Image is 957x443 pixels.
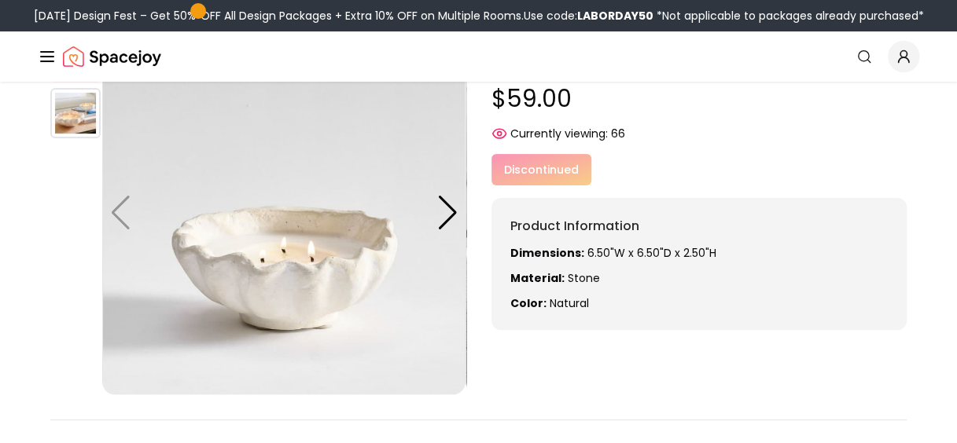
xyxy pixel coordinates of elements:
[491,85,907,113] p: $59.00
[510,270,565,286] strong: Material:
[510,126,608,141] span: Currently viewing:
[524,8,653,24] span: Use code:
[550,295,589,311] span: natural
[653,8,924,24] span: *Not applicable to packages already purchased*
[34,8,924,24] div: [DATE] Design Fest – Get 50% OFF All Design Packages + Extra 10% OFF on Multiple Rooms.
[510,245,889,261] p: 6.50"W x 6.50"D x 2.50"H
[63,41,161,72] img: Spacejoy Logo
[510,245,584,261] strong: Dimensions:
[102,31,466,394] img: https://storage.googleapis.com/spacejoy-main/assets/665df7f1adc1ee000da2b252/product_0_4b7kkmic2k9i
[510,295,547,311] strong: Color:
[568,270,600,286] span: Stone
[38,31,919,82] nav: Global
[510,217,889,236] h6: Product Information
[611,126,625,141] span: 66
[50,88,101,138] img: https://storage.googleapis.com/spacejoy-main/assets/665df7f1adc1ee000da2b252/product_1_fojo9h8fh7c
[466,31,829,394] img: https://storage.googleapis.com/spacejoy-main/assets/665df7f1adc1ee000da2b252/product_1_fojo9h8fh7c
[63,41,161,72] a: Spacejoy
[577,8,653,24] b: LABORDAY50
